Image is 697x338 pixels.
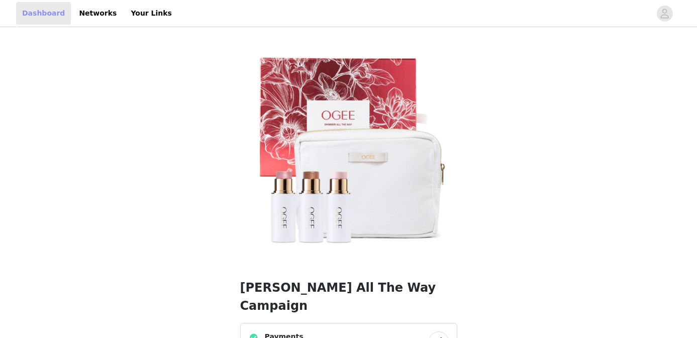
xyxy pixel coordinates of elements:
a: Networks [73,2,123,25]
a: Your Links [125,2,178,25]
img: campaign image [228,29,469,271]
div: avatar [660,6,669,22]
a: Dashboard [16,2,71,25]
h1: [PERSON_NAME] All The Way Campaign [240,279,457,315]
